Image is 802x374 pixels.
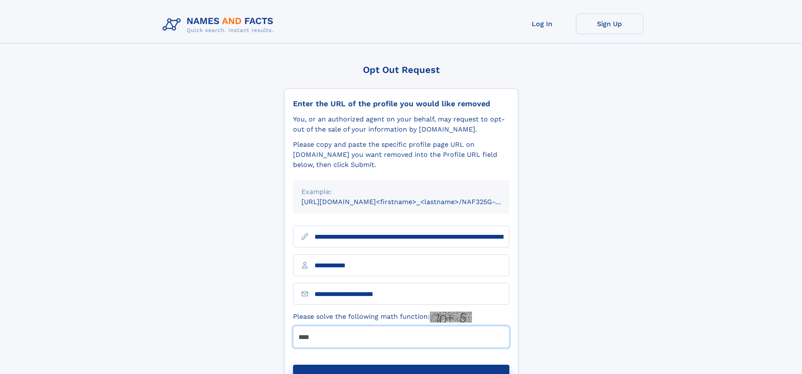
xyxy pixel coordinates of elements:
a: Log In [509,13,576,34]
a: Sign Up [576,13,643,34]
div: Please copy and paste the specific profile page URL on [DOMAIN_NAME] you want removed into the Pr... [293,140,509,170]
label: Please solve the following math function: [293,312,472,323]
div: Opt Out Request [284,65,518,75]
div: Enter the URL of the profile you would like removed [293,99,509,108]
img: Logo Names and Facts [159,13,280,36]
small: [URL][DOMAIN_NAME]<firstname>_<lastname>/NAF325G-xxxxxxxx [301,198,525,206]
div: Example: [301,187,501,197]
div: You, or an authorized agent on your behalf, may request to opt-out of the sale of your informatio... [293,114,509,135]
